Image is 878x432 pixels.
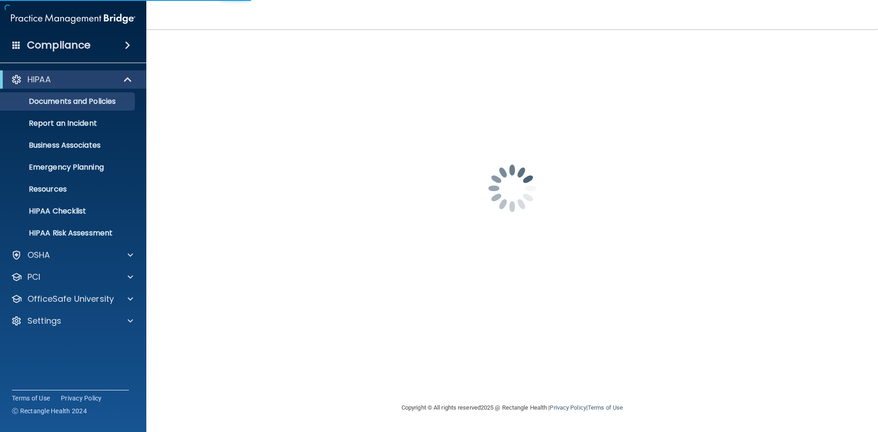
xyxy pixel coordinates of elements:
p: Settings [27,315,61,326]
span: Ⓒ Rectangle Health 2024 [12,406,87,416]
a: OSHA [11,250,133,261]
p: Documents and Policies [6,97,131,106]
img: spinner.e123f6fc.gif [466,143,558,234]
h4: Compliance [27,39,91,52]
a: Settings [11,315,133,326]
p: PCI [27,272,40,283]
a: OfficeSafe University [11,293,133,304]
a: Terms of Use [12,394,50,403]
p: Business Associates [6,141,131,150]
p: Emergency Planning [6,163,131,172]
a: PCI [11,272,133,283]
a: HIPAA [11,74,133,85]
div: Copyright © All rights reserved 2025 @ Rectangle Health | | [345,393,679,422]
p: HIPAA [27,74,51,85]
a: Privacy Policy [550,404,586,411]
img: PMB logo [11,10,135,28]
a: Privacy Policy [61,394,102,403]
p: Resources [6,185,131,194]
p: OSHA [27,250,50,261]
p: Report an Incident [6,119,131,128]
a: Terms of Use [588,404,623,411]
p: HIPAA Checklist [6,207,131,216]
p: HIPAA Risk Assessment [6,229,131,238]
p: OfficeSafe University [27,293,114,304]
